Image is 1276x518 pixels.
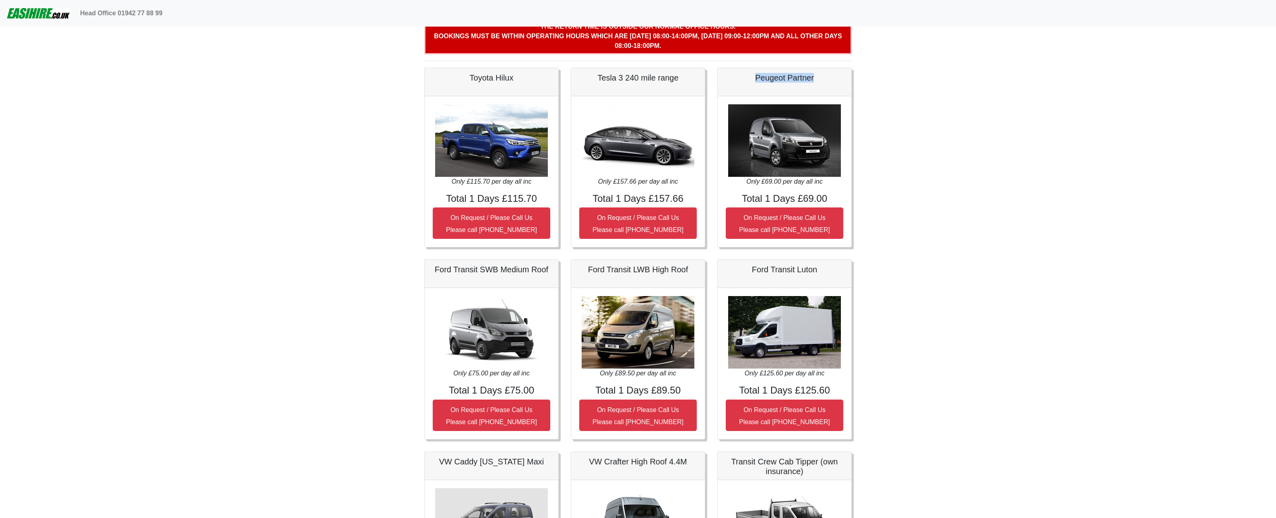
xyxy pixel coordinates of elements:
img: Tesla 3 240 mile range [582,104,694,177]
small: On Request / Please Call Us Please call [PHONE_NUMBER] [446,406,537,425]
h5: Peugeot Partner [726,73,843,83]
b: The return time is outside our normal office hours. Bookings must be within operating hours which... [434,23,842,49]
h5: Ford Transit LWB High Roof [579,265,697,274]
b: Head Office 01942 77 88 99 [80,10,163,17]
img: Peugeot Partner [728,104,841,177]
h4: Total 1 Days £157.66 [579,193,697,205]
img: easihire_logo_small.png [6,5,70,21]
h5: VW Crafter High Roof 4.4M [579,457,697,466]
i: Only £125.60 per day all inc [745,370,824,377]
button: On Request / Please Call UsPlease call [PHONE_NUMBER] [433,207,550,239]
img: Ford Transit LWB High Roof [582,296,694,369]
i: Only £157.66 per day all inc [598,178,678,185]
h4: Total 1 Days £125.60 [726,385,843,396]
small: On Request / Please Call Us Please call [PHONE_NUMBER] [446,214,537,233]
button: On Request / Please Call UsPlease call [PHONE_NUMBER] [579,207,697,239]
h5: VW Caddy [US_STATE] Maxi [433,457,550,466]
i: Only £69.00 per day all inc [746,178,822,185]
small: On Request / Please Call Us Please call [PHONE_NUMBER] [593,214,683,233]
h4: Total 1 Days £89.50 [579,385,697,396]
h5: Toyota Hilux [433,73,550,83]
h5: Tesla 3 240 mile range [579,73,697,83]
h5: Ford Transit SWB Medium Roof [433,265,550,274]
small: On Request / Please Call Us Please call [PHONE_NUMBER] [739,406,830,425]
h4: Total 1 Days £69.00 [726,193,843,205]
i: Only £89.50 per day all inc [600,370,676,377]
i: Only £115.70 per day all inc [452,178,531,185]
button: On Request / Please Call UsPlease call [PHONE_NUMBER] [726,400,843,431]
a: Head Office 01942 77 88 99 [77,5,166,21]
h4: Total 1 Days £75.00 [433,385,550,396]
i: Only £75.00 per day all inc [453,370,529,377]
h5: Transit Crew Cab Tipper (own insurance) [726,457,843,476]
button: On Request / Please Call UsPlease call [PHONE_NUMBER] [579,400,697,431]
h5: Ford Transit Luton [726,265,843,274]
button: On Request / Please Call UsPlease call [PHONE_NUMBER] [433,400,550,431]
small: On Request / Please Call Us Please call [PHONE_NUMBER] [593,406,683,425]
img: Toyota Hilux [435,104,548,177]
img: Ford Transit SWB Medium Roof [435,296,548,369]
small: On Request / Please Call Us Please call [PHONE_NUMBER] [739,214,830,233]
h4: Total 1 Days £115.70 [433,193,550,205]
img: Ford Transit Luton [728,296,841,369]
button: On Request / Please Call UsPlease call [PHONE_NUMBER] [726,207,843,239]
